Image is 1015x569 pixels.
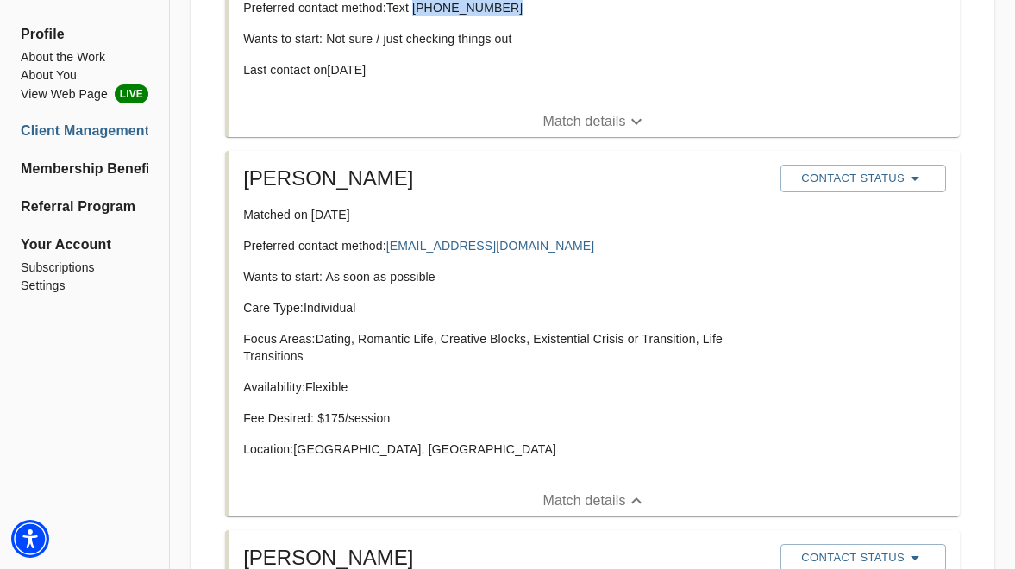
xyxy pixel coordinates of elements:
[21,84,148,103] li: View Web Page
[243,299,767,316] p: Care Type: Individual
[21,24,148,45] span: Profile
[243,30,767,47] p: Wants to start: Not sure / just checking things out
[542,111,625,132] p: Match details
[229,485,960,516] button: Match details
[243,441,767,458] p: Location: [GEOGRAPHIC_DATA], [GEOGRAPHIC_DATA]
[386,239,594,253] a: [EMAIL_ADDRESS][DOMAIN_NAME]
[21,84,148,103] a: View Web PageLIVE
[243,378,767,396] p: Availability: Flexible
[780,165,946,192] button: Contact Status
[21,234,148,255] span: Your Account
[21,48,148,66] a: About the Work
[542,491,625,511] p: Match details
[243,268,767,285] p: Wants to start: As soon as possible
[21,159,148,179] a: Membership Benefits
[789,168,937,189] span: Contact Status
[21,121,148,141] a: Client Management
[21,197,148,217] a: Referral Program
[243,410,767,427] p: Fee Desired: $ 175 /session
[243,237,767,254] p: Preferred contact method:
[115,84,148,103] span: LIVE
[21,259,148,277] a: Subscriptions
[21,277,148,295] a: Settings
[789,547,937,568] span: Contact Status
[21,66,148,84] a: About You
[11,520,49,558] div: Accessibility Menu
[243,61,767,78] p: Last contact on [DATE]
[229,106,960,137] button: Match details
[243,165,767,192] h5: [PERSON_NAME]
[243,206,767,223] p: Matched on [DATE]
[243,330,767,365] p: Focus Areas: Dating, Romantic Life, Creative Blocks, Existential Crisis or Transition, Life Trans...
